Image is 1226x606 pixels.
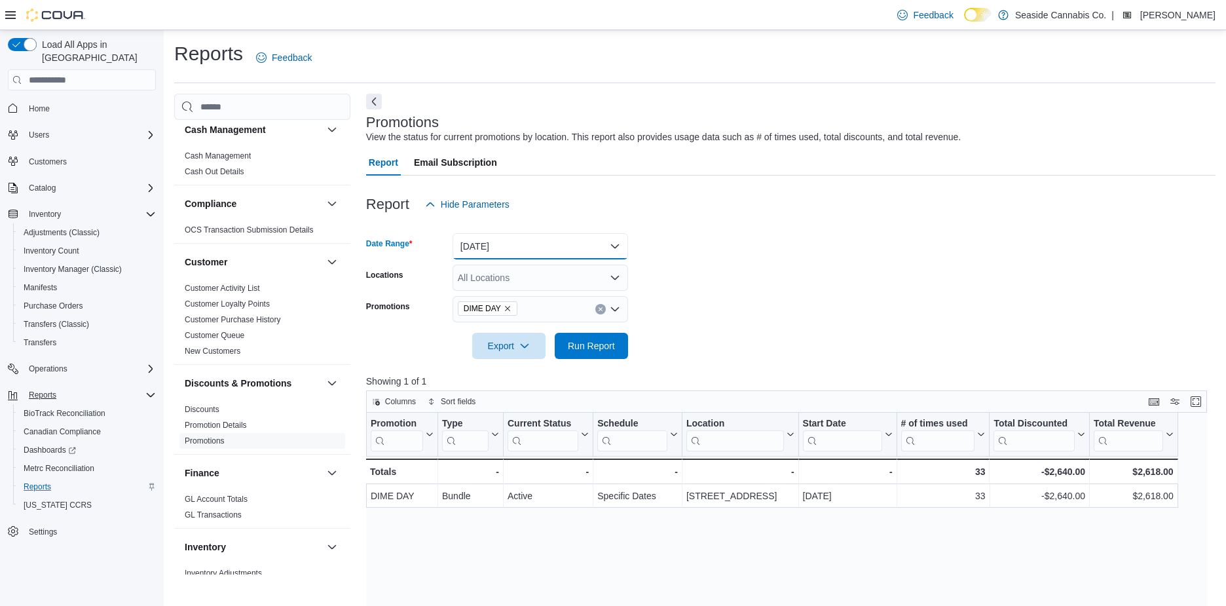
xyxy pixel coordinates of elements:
button: Inventory [24,206,66,222]
span: Inventory Count [18,243,156,259]
div: Mehgan Wieland [1119,7,1135,23]
button: Compliance [324,196,340,212]
span: Purchase Orders [24,301,83,311]
span: Transfers (Classic) [18,316,156,332]
div: - [802,464,892,480]
div: 33 [901,464,985,480]
button: Manifests [13,278,161,297]
div: Specific Dates [597,488,678,504]
span: Discounts [185,404,219,415]
button: Hide Parameters [420,191,515,218]
button: Run Report [555,333,628,359]
span: Home [24,100,156,116]
button: Remove DIME DAY from selection in this group [504,305,511,312]
span: Adjustments (Classic) [24,227,100,238]
button: Sort fields [422,394,481,409]
button: Start Date [802,418,892,451]
a: Inventory Adjustments [185,569,262,578]
p: [PERSON_NAME] [1140,7,1216,23]
span: Transfers (Classic) [24,319,89,330]
span: Users [29,130,49,140]
span: Users [24,127,156,143]
p: Seaside Cannabis Co. [1015,7,1106,23]
span: Adjustments (Classic) [18,225,156,240]
span: Metrc Reconciliation [18,461,156,476]
input: Dark Mode [964,8,992,22]
p: | [1111,7,1114,23]
a: Customer Loyalty Points [185,299,270,309]
div: Total Revenue [1094,418,1163,430]
h3: Promotions [366,115,439,130]
button: Customer [185,256,322,269]
a: Home [24,101,55,117]
span: New Customers [185,346,240,356]
span: Customer Queue [185,330,244,341]
a: Dashboards [18,442,81,458]
div: -$2,640.00 [994,464,1085,480]
a: Inventory Manager (Classic) [18,261,127,277]
span: Operations [29,364,67,374]
a: Promotions [185,436,225,445]
span: Washington CCRS [18,497,156,513]
label: Date Range [366,238,413,249]
button: Transfers [13,333,161,352]
span: [US_STATE] CCRS [24,500,92,510]
button: Total Discounted [994,418,1085,451]
a: New Customers [185,347,240,356]
button: [US_STATE] CCRS [13,496,161,514]
button: Type [442,418,499,451]
div: Discounts & Promotions [174,402,350,454]
button: Reports [3,386,161,404]
div: Current Status [508,418,578,430]
button: Promotion [371,418,434,451]
span: Canadian Compliance [24,426,101,437]
button: Users [24,127,54,143]
div: Bundle [442,488,499,504]
a: Customer Activity List [185,284,260,293]
button: Finance [185,466,322,480]
div: Location [686,418,784,430]
div: Start Date [802,418,882,451]
span: Cash Out Details [185,166,244,177]
span: Promotion Details [185,420,247,430]
button: Cash Management [324,122,340,138]
button: Operations [24,361,73,377]
span: Promotions [185,436,225,446]
span: Settings [24,523,156,540]
button: Total Revenue [1094,418,1174,451]
div: Customer [174,280,350,364]
span: Run Report [568,339,615,352]
button: Cash Management [185,123,322,136]
a: Cash Out Details [185,167,244,176]
button: Inventory [324,539,340,555]
a: Discounts [185,405,219,414]
h3: Cash Management [185,123,266,136]
button: Customer [324,254,340,270]
a: Purchase Orders [18,298,88,314]
span: Report [369,149,398,176]
a: Adjustments (Classic) [18,225,105,240]
button: Adjustments (Classic) [13,223,161,242]
span: BioTrack Reconciliation [18,406,156,421]
div: Type [442,418,489,451]
button: # of times used [901,418,985,451]
button: Customers [3,152,161,171]
button: Keyboard shortcuts [1146,394,1162,409]
a: Metrc Reconciliation [18,461,100,476]
div: Total Discounted [994,418,1075,430]
button: Inventory Count [13,242,161,260]
h3: Inventory [185,540,226,554]
span: Customer Purchase History [185,314,281,325]
img: Cova [26,9,85,22]
a: GL Transactions [185,510,242,520]
button: Transfers (Classic) [13,315,161,333]
div: Cash Management [174,148,350,185]
span: OCS Transaction Submission Details [185,225,314,235]
span: Feedback [272,51,312,64]
span: Inventory Manager (Classic) [24,264,122,275]
span: Metrc Reconciliation [24,463,94,474]
span: Settings [29,527,57,537]
h3: Finance [185,466,219,480]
